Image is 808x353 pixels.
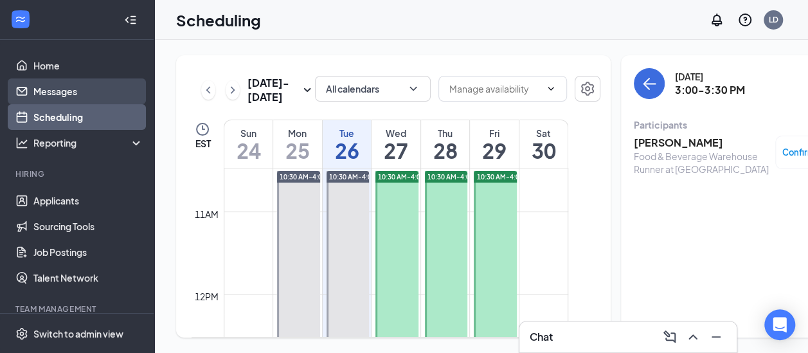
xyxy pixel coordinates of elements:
h1: 24 [224,140,273,161]
button: ChevronRight [226,80,240,100]
h1: 26 [323,140,372,161]
a: Scheduling [33,104,143,130]
h3: Chat [530,330,553,344]
a: August 24, 2025 [224,120,273,168]
svg: ChevronLeft [202,82,215,98]
button: Minimize [706,327,726,347]
div: Tue [323,127,372,140]
h3: [PERSON_NAME] [634,136,769,150]
div: 11am [192,207,221,221]
div: Mon [273,127,322,140]
h1: Scheduling [176,9,261,31]
svg: ChevronRight [226,82,239,98]
svg: ComposeMessage [662,329,678,345]
svg: ChevronUp [685,329,701,345]
a: Applicants [33,188,143,213]
input: Manage availability [449,82,541,96]
div: Wed [372,127,420,140]
a: Sourcing Tools [33,213,143,239]
svg: Clock [195,122,210,137]
div: Sun [224,127,273,140]
div: Hiring [15,168,141,179]
a: August 25, 2025 [273,120,322,168]
a: Talent Network [33,265,143,291]
svg: SmallChevronDown [300,82,315,98]
span: EST [195,137,210,150]
h3: 3:00-3:30 PM [675,83,745,97]
svg: ChevronDown [546,84,556,94]
div: Sat [519,127,568,140]
h1: 30 [519,140,568,161]
a: Home [33,53,143,78]
span: 10:30 AM-4:00 PM [280,172,337,181]
svg: ArrowLeft [642,76,657,91]
svg: ChevronDown [407,82,420,95]
h1: 28 [421,140,470,161]
a: August 29, 2025 [470,120,519,168]
div: Thu [421,127,470,140]
div: Switch to admin view [33,327,123,340]
button: back-button [634,68,665,99]
button: Settings [575,76,600,102]
svg: QuestionInfo [737,12,753,28]
h1: 27 [372,140,420,161]
h1: 25 [273,140,322,161]
span: 10:30 AM-4:00 PM [427,172,485,181]
div: Team Management [15,303,141,314]
svg: WorkstreamLogo [14,13,27,26]
svg: Settings [580,81,595,96]
h3: [DATE] - [DATE] [247,76,300,104]
h1: 29 [470,140,519,161]
button: ChevronLeft [201,80,215,100]
div: Open Intercom Messenger [764,309,795,340]
span: 10:30 AM-4:00 PM [378,172,435,181]
a: August 28, 2025 [421,120,470,168]
div: Food & Beverage Warehouse Runner at [GEOGRAPHIC_DATA] [634,150,769,176]
button: All calendarsChevronDown [315,76,431,102]
div: LD [769,14,778,25]
a: Settings [575,76,600,104]
svg: Minimize [708,329,724,345]
a: Job Postings [33,239,143,265]
div: [DATE] [675,70,745,83]
button: ComposeMessage [660,327,680,347]
a: August 26, 2025 [323,120,372,168]
div: 12pm [192,289,221,303]
svg: Settings [15,327,28,340]
button: ChevronUp [683,327,703,347]
a: August 27, 2025 [372,120,420,168]
svg: Collapse [124,14,137,26]
svg: Notifications [709,12,724,28]
div: Reporting [33,136,144,149]
div: Fri [470,127,519,140]
a: Messages [33,78,143,104]
span: 10:30 AM-4:00 PM [476,172,534,181]
span: 10:30 AM-4:00 PM [329,172,386,181]
svg: Analysis [15,136,28,149]
a: August 30, 2025 [519,120,568,168]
